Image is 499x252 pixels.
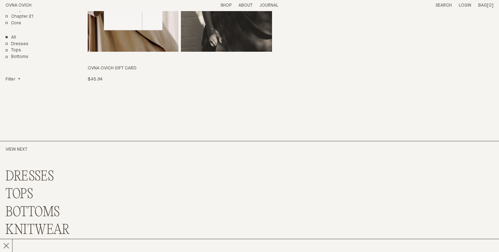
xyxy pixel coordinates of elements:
[6,35,16,41] a: Show All
[459,3,471,8] a: Login
[260,3,278,8] a: Journal
[6,3,32,8] a: Home
[6,223,70,238] a: KNITWEAR
[6,205,60,220] a: BOTTOMS
[6,54,28,60] a: Bottoms
[6,169,54,184] a: DRESSES
[88,77,102,83] p: $45.84
[220,3,231,8] a: Shop
[487,3,493,8] span: [0]
[6,14,34,20] a: Chapter 21
[6,77,20,83] summary: Filter
[6,187,33,202] a: TOPS
[88,66,272,72] h3: OVNA OVICH GIFT CARD
[238,3,253,9] summary: About
[6,20,21,26] a: Core
[436,3,452,8] a: Search
[6,48,21,54] a: Tops
[6,147,82,153] h2: View Next
[478,3,487,8] span: Bag
[6,41,28,47] a: Dresses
